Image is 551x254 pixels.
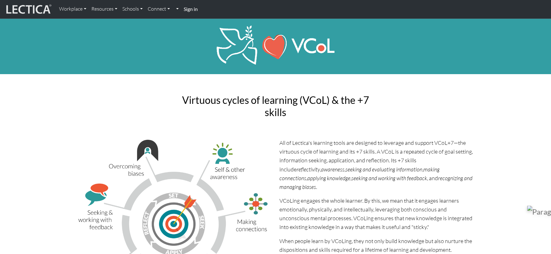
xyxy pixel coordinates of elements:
a: Workplace [57,3,89,16]
i: seeking and working with feedback [351,175,427,181]
p: VCoLing engages the whole learner. By this, we mean that it engages learners emotionally, physica... [279,196,475,231]
p: All of Lectica's learning tools are designed to leverage and support VCoL+7—the virtuous cycle of... [279,138,475,191]
h2: Virtuous cycles of learning (VCoL) & the +7 skills [178,94,373,118]
a: Resources [89,3,120,16]
p: When people learn by VCoLing, they not only build knowledge but also nurture the dispositions and... [279,236,475,254]
i: making connections [279,166,440,181]
i: awareness [321,166,344,173]
i: recognizing and managing biases [279,175,472,190]
a: Connect [145,3,172,16]
strong: Sign in [184,6,198,12]
i: seeking and evaluating information [345,166,422,173]
img: lecticalive [5,3,52,15]
a: Sign in [181,3,200,16]
i: applying knowledge [307,175,350,181]
a: Schools [120,3,145,16]
i: reflectivity [297,166,320,173]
